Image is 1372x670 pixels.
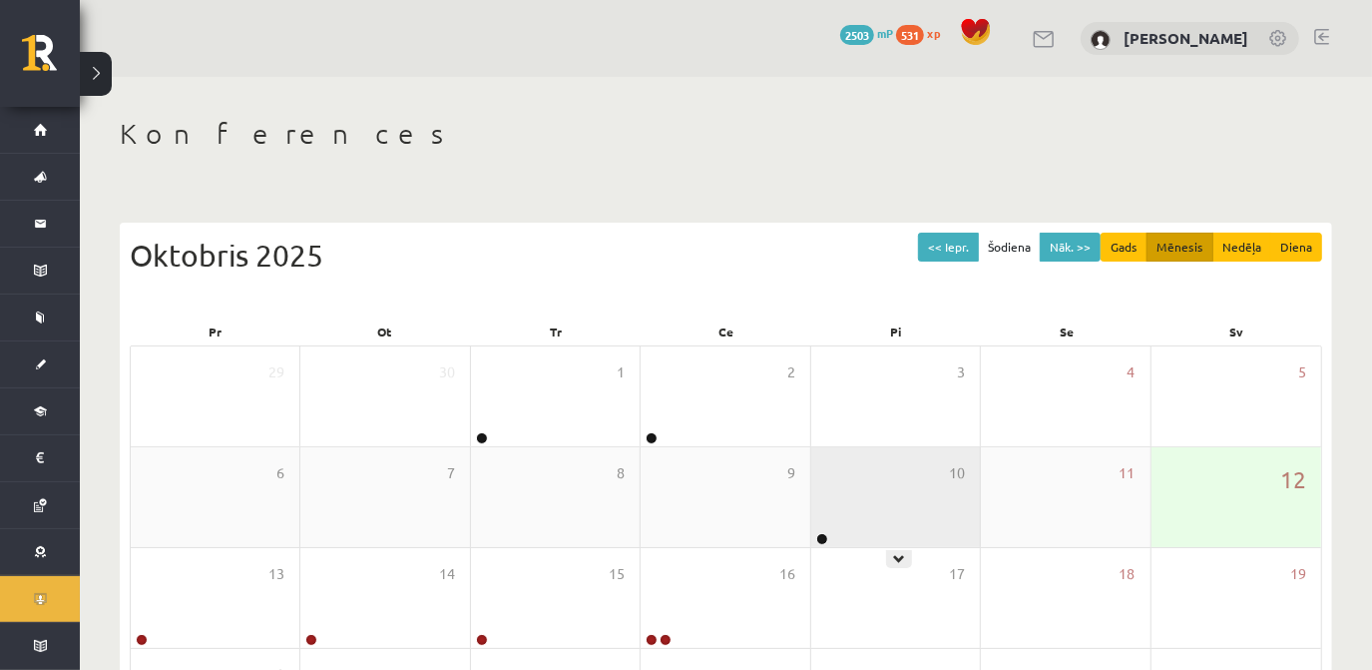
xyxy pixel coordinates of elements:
[1146,233,1213,262] button: Mēnesis
[1151,318,1322,345] div: Sv
[840,25,893,41] a: 2503 mP
[609,563,625,585] span: 15
[779,563,795,585] span: 16
[268,361,284,383] span: 29
[949,462,965,484] span: 10
[268,563,284,585] span: 13
[1128,361,1136,383] span: 4
[896,25,950,41] a: 531 xp
[787,361,795,383] span: 2
[1270,233,1322,262] button: Diena
[1124,28,1248,48] a: [PERSON_NAME]
[1290,563,1306,585] span: 19
[276,462,284,484] span: 6
[978,233,1041,262] button: Šodiena
[470,318,641,345] div: Tr
[1120,563,1136,585] span: 18
[641,318,811,345] div: Ce
[439,563,455,585] span: 14
[447,462,455,484] span: 7
[22,35,80,85] a: Rīgas 1. Tālmācības vidusskola
[1280,462,1306,496] span: 12
[1120,462,1136,484] span: 11
[617,462,625,484] span: 8
[896,25,924,45] span: 531
[617,361,625,383] span: 1
[130,233,1322,278] div: Oktobris 2025
[1298,361,1306,383] span: 5
[439,361,455,383] span: 30
[1091,30,1111,50] img: Linda Zemīte
[130,318,300,345] div: Pr
[957,361,965,383] span: 3
[982,318,1152,345] div: Se
[1212,233,1271,262] button: Nedēļa
[787,462,795,484] span: 9
[918,233,979,262] button: << Iepr.
[120,117,1332,151] h1: Konferences
[1040,233,1101,262] button: Nāk. >>
[840,25,874,45] span: 2503
[949,563,965,585] span: 17
[300,318,471,345] div: Ot
[1101,233,1147,262] button: Gads
[811,318,982,345] div: Pi
[877,25,893,41] span: mP
[927,25,940,41] span: xp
